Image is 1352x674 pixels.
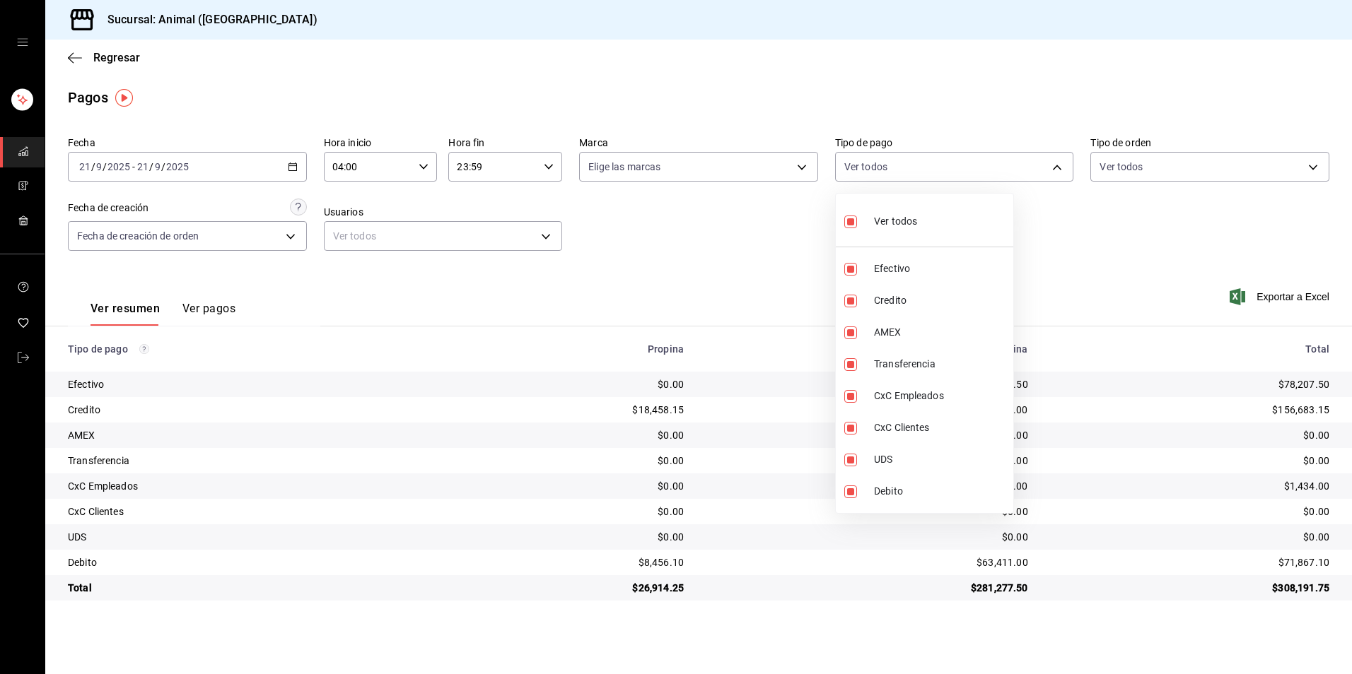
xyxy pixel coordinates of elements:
[874,389,1008,403] span: CxC Empleados
[874,293,1008,308] span: Credito
[874,325,1008,340] span: AMEX
[874,420,1008,435] span: CxC Clientes
[874,261,1008,276] span: Efectivo
[115,89,133,107] img: Tooltip marker
[874,452,1008,467] span: UDS
[874,214,917,229] span: Ver todos
[874,484,1008,499] span: Debito
[874,357,1008,372] span: Transferencia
